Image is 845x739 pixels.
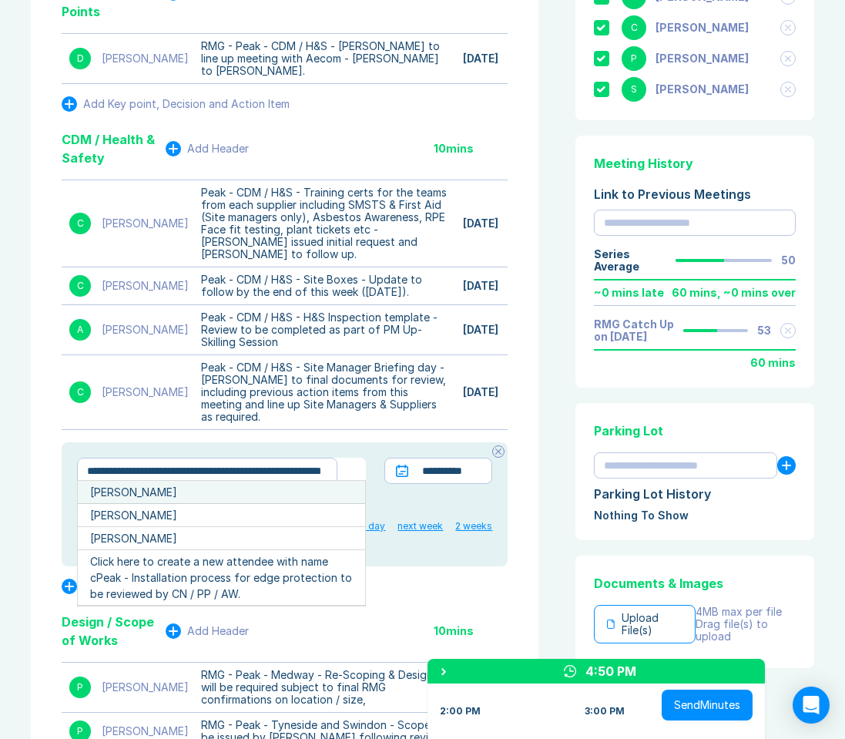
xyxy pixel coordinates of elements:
button: Add Header [166,623,249,639]
div: Pietro Peccini [656,52,749,65]
div: [PERSON_NAME] [102,725,189,737]
div: Drag file(s) to upload [696,618,796,643]
div: D [68,46,92,71]
div: 60 mins , ~ 0 mins over [672,287,796,299]
div: Link to Previous Meetings [594,185,796,203]
div: Meeting History [594,154,796,173]
div: 50 [781,254,796,267]
div: [PERSON_NAME] [102,217,189,230]
button: Add Key point, Decision and Action Item [62,579,290,594]
div: RMG - Peak - CDM / H&S - [PERSON_NAME] to line up meeting with Aecom - [PERSON_NAME] to [PERSON_N... [201,40,451,77]
li: [PERSON_NAME] [78,527,365,550]
ul: Suggested users for mention [77,480,366,606]
li: [PERSON_NAME] [78,504,365,527]
div: [DATE] [463,217,498,230]
li: [PERSON_NAME] [78,481,365,504]
div: next day [347,520,385,532]
div: [PERSON_NAME] [102,386,189,398]
div: Documents & Images [594,574,796,593]
div: 3:00 PM [585,705,625,717]
div: Upload File(s) [594,605,696,643]
div: [DATE] [463,324,498,336]
div: 53 [757,324,771,337]
div: 10 mins [434,625,508,637]
div: Open Intercom Messenger [793,687,830,724]
div: [DATE] [463,386,498,398]
div: next week [397,520,443,532]
div: 60 mins [750,357,796,369]
div: Add Header [187,625,249,637]
div: Parking Lot [594,422,796,440]
div: Design / Scope of Works [62,613,166,650]
div: Peak - CDM / H&S - Site Boxes - Update to follow by the end of this week ([DATE]). [201,274,451,298]
div: [PERSON_NAME] [102,280,189,292]
div: Peak - CDM / H&S - Site Manager Briefing day - [PERSON_NAME] to final documents for review, inclu... [201,361,451,423]
div: P [622,46,646,71]
div: 4MB max per file [696,606,796,618]
button: Add Header [166,141,249,156]
div: Nothing To Show [594,509,796,522]
div: [DATE] [463,280,498,292]
div: [DATE] [463,52,498,65]
div: [PERSON_NAME] [102,324,189,336]
div: Peak - CDM / H&S - Training certs for the teams from each supplier including SMSTS & First Aid (S... [201,186,451,260]
div: Add Key point, Decision and Action Item [83,98,290,110]
div: C [68,211,92,236]
div: Click here to create a new attendee with name cPeak - Installation process for edge protection to... [90,553,353,602]
div: CDM / Health & Safety [62,130,166,167]
div: 4:50 PM [585,662,636,680]
div: S [622,77,646,102]
div: Series Average [594,248,676,273]
div: Peak - CDM / H&S - H&S Inspection template - Review to be completed as part of PM Up-Skilling Ses... [201,311,451,348]
div: P [68,675,92,700]
div: 10 mins [434,143,508,155]
button: SendMinutes [662,690,753,721]
div: RMG - Peak - Medway - Re-Scoping & Design will be required subject to final RMG confirmations on ... [201,669,451,706]
div: ~ 0 mins late [594,287,664,299]
div: 2 weeks [455,520,492,532]
div: Add Header [187,143,249,155]
div: Parking Lot History [594,485,796,503]
button: Add Key point, Decision and Action Item [62,96,290,112]
div: C [68,274,92,298]
div: [PERSON_NAME] [102,52,189,65]
div: C [622,15,646,40]
div: 2:00 PM [440,705,481,717]
a: RMG Catch Up on [DATE] [594,318,683,343]
div: A [68,317,92,342]
div: [PERSON_NAME] [102,681,189,694]
div: C [68,380,92,405]
div: Scott Drewery [656,83,749,96]
div: Craig Newton [656,22,749,34]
